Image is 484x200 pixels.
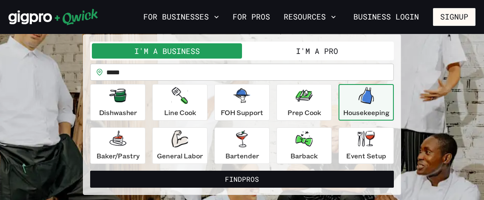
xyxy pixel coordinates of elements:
[90,127,145,164] button: Baker/Pastry
[290,151,318,161] p: Barback
[214,127,270,164] button: Bartender
[164,107,196,118] p: Line Cook
[276,127,332,164] button: Barback
[276,84,332,121] button: Prep Cook
[92,43,242,59] button: I'm a Business
[221,107,263,118] p: FOH Support
[242,43,392,59] button: I'm a Pro
[229,10,273,24] a: For Pros
[346,151,386,161] p: Event Setup
[152,84,208,121] button: Line Cook
[433,8,475,26] button: Signup
[339,127,394,164] button: Event Setup
[90,171,394,188] button: FindPros
[343,107,390,118] p: Housekeeping
[152,127,208,164] button: General Labor
[214,84,270,121] button: FOH Support
[346,8,426,26] a: Business Login
[280,10,339,24] button: Resources
[90,84,145,121] button: Dishwasher
[97,151,140,161] p: Baker/Pastry
[99,107,137,118] p: Dishwasher
[225,151,259,161] p: Bartender
[140,10,222,24] button: For Businesses
[157,151,203,161] p: General Labor
[339,84,394,121] button: Housekeeping
[288,107,321,118] p: Prep Cook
